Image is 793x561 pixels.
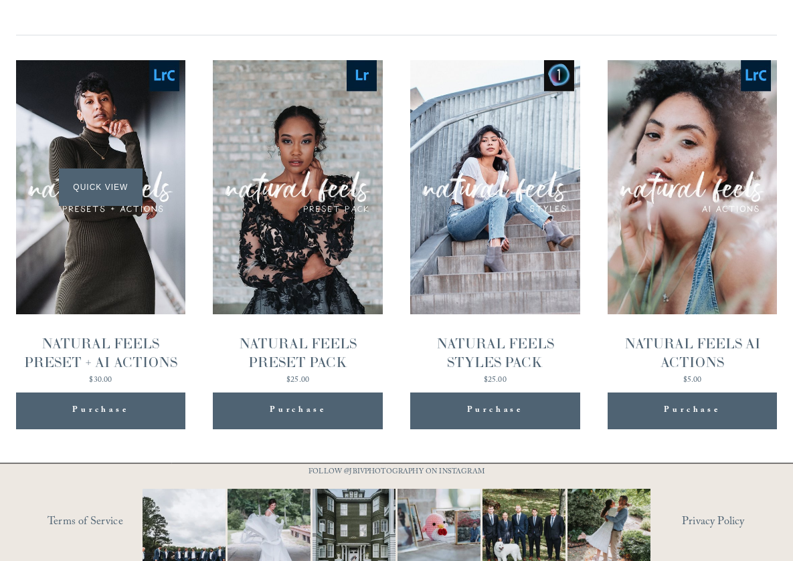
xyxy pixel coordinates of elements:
[410,334,580,373] div: NATURAL FEELS STYLES PACK
[213,60,382,387] a: NATURAL FEELS PRESET PACK
[410,60,580,387] a: NATURAL FEELS STYLES PACK
[213,392,382,429] button: Purchase
[608,392,777,429] button: Purchase
[410,392,580,429] button: Purchase
[608,334,777,373] div: NATURAL FEELS AI ACTIONS
[16,60,185,387] a: NATURAL FEELS PRESET + AI ACTIONS
[270,403,326,419] span: Purchase
[410,376,580,384] div: $25.00
[467,403,523,419] span: Purchase
[608,376,777,384] div: $5.00
[72,403,128,419] span: Purchase
[608,60,777,387] a: NATURAL FEELS AI ACTIONS
[48,512,175,534] a: Terms of Service
[16,334,185,373] div: NATURAL FEELS PRESET + AI ACTIONS
[59,169,143,205] span: Quick View
[16,376,185,384] div: $30.00
[301,465,491,479] p: FOLLOW @JBIVPHOTOGRAPHY ON INSTAGRAM
[16,392,185,429] button: Purchase
[213,334,382,373] div: NATURAL FEELS PRESET PACK
[682,512,777,534] a: Privacy Policy
[213,376,382,384] div: $25.00
[664,403,720,419] span: Purchase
